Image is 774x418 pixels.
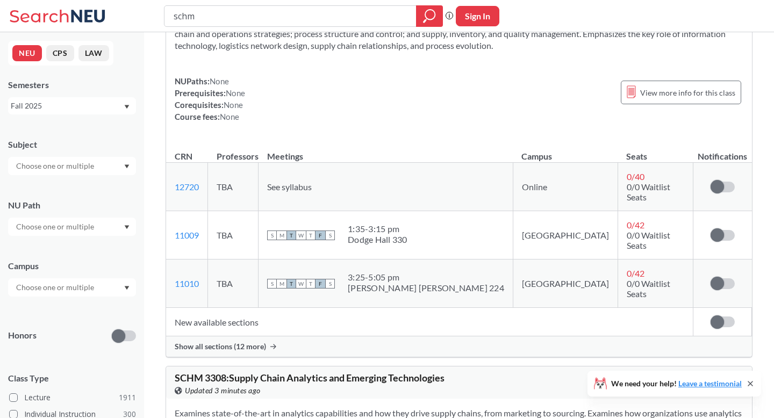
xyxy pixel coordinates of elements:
[513,211,618,260] td: [GEOGRAPHIC_DATA]
[286,279,296,289] span: T
[627,230,670,250] span: 0/0 Waitlist Seats
[11,100,123,112] div: Fall 2025
[175,230,199,240] a: 11009
[11,160,101,172] input: Choose one or multiple
[11,220,101,233] input: Choose one or multiple
[175,342,266,351] span: Show all sections (12 more)
[210,76,229,86] span: None
[513,260,618,308] td: [GEOGRAPHIC_DATA]
[267,182,312,192] span: See syllabus
[166,308,693,336] td: New available sections
[277,230,286,240] span: M
[175,75,245,122] div: NUPaths: Prerequisites: Corequisites: Course fees:
[8,329,37,342] p: Honors
[8,79,136,91] div: Semesters
[175,278,199,289] a: 11010
[124,164,130,169] svg: Dropdown arrow
[124,105,130,109] svg: Dropdown arrow
[175,372,445,384] span: SCHM 3308 : Supply Chain Analytics and Emerging Technologies
[627,182,670,202] span: 0/0 Waitlist Seats
[348,224,407,234] div: 1:35 - 3:15 pm
[286,230,296,240] span: T
[124,286,130,290] svg: Dropdown arrow
[259,140,513,163] th: Meetings
[627,220,644,230] span: 0 / 42
[513,163,618,211] td: Online
[208,140,259,163] th: Professors
[416,5,443,27] div: magnifying glass
[175,150,192,162] div: CRN
[11,281,101,294] input: Choose one or multiple
[456,6,499,26] button: Sign In
[8,278,136,297] div: Dropdown arrow
[296,230,306,240] span: W
[173,7,408,25] input: Class, professor, course number, "phrase"
[640,86,735,99] span: View more info for this class
[175,182,199,192] a: 12720
[325,279,335,289] span: S
[513,140,618,163] th: Campus
[226,88,245,98] span: None
[78,45,109,61] button: LAW
[224,100,243,110] span: None
[119,392,136,403] span: 1911
[46,45,74,61] button: CPS
[306,230,316,240] span: T
[306,279,316,289] span: T
[124,225,130,229] svg: Dropdown arrow
[678,379,742,388] a: Leave a testimonial
[618,140,693,163] th: Seats
[267,279,277,289] span: S
[423,9,436,24] svg: magnifying glass
[8,372,136,384] span: Class Type
[8,157,136,175] div: Dropdown arrow
[166,336,752,357] div: Show all sections (12 more)
[325,230,335,240] span: S
[9,391,136,405] label: Lecture
[348,283,504,293] div: [PERSON_NAME] [PERSON_NAME] 224
[277,279,286,289] span: M
[316,279,325,289] span: F
[348,272,504,283] div: 3:25 - 5:05 pm
[8,139,136,150] div: Subject
[611,380,742,387] span: We need your help!
[348,234,407,245] div: Dodge Hall 330
[8,218,136,236] div: Dropdown arrow
[8,260,136,272] div: Campus
[8,199,136,211] div: NU Path
[693,140,752,163] th: Notifications
[208,163,259,211] td: TBA
[627,278,670,299] span: 0/0 Waitlist Seats
[220,112,239,121] span: None
[296,279,306,289] span: W
[627,268,644,278] span: 0 / 42
[208,211,259,260] td: TBA
[8,97,136,114] div: Fall 2025Dropdown arrow
[208,260,259,308] td: TBA
[185,385,261,397] span: Updated 3 minutes ago
[267,230,277,240] span: S
[627,171,644,182] span: 0 / 40
[316,230,325,240] span: F
[12,45,42,61] button: NEU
